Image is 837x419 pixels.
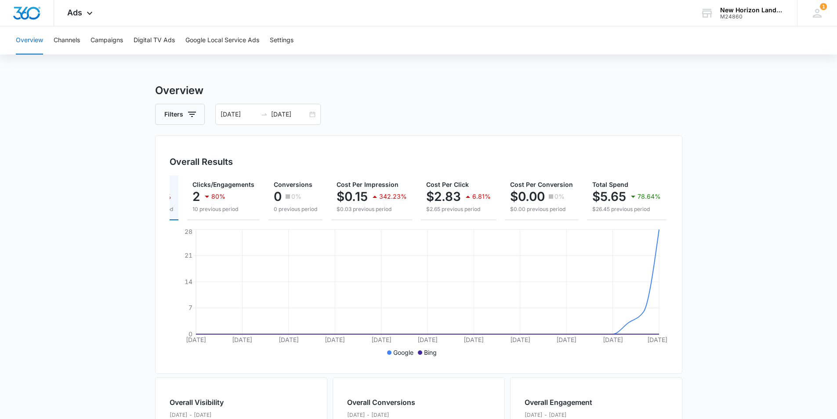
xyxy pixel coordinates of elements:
[271,109,308,119] input: End date
[185,26,259,55] button: Google Local Service Ads
[274,205,317,213] p: 0 previous period
[192,189,200,204] p: 2
[347,397,415,408] h2: Overall Conversions
[221,109,257,119] input: Start date
[510,189,545,204] p: $0.00
[393,348,413,357] p: Google
[417,336,438,343] tspan: [DATE]
[426,181,469,188] span: Cost Per Click
[464,336,484,343] tspan: [DATE]
[554,193,565,200] p: 0%
[134,26,175,55] button: Digital TV Ads
[185,251,192,259] tspan: 21
[371,336,391,343] tspan: [DATE]
[525,397,592,408] h2: Overall Engagement
[472,193,491,200] p: 6.81%
[91,26,123,55] button: Campaigns
[270,26,293,55] button: Settings
[186,336,206,343] tspan: [DATE]
[261,111,268,118] span: swap-right
[278,336,298,343] tspan: [DATE]
[426,205,491,213] p: $2.65 previous period
[510,336,530,343] tspan: [DATE]
[274,181,312,188] span: Conversions
[170,411,224,419] p: [DATE] - [DATE]
[820,3,827,10] div: notifications count
[192,181,254,188] span: Clicks/Engagements
[232,336,252,343] tspan: [DATE]
[510,181,573,188] span: Cost Per Conversion
[188,330,192,338] tspan: 0
[820,3,827,10] span: 1
[188,304,192,311] tspan: 7
[424,348,437,357] p: Bing
[185,278,192,285] tspan: 14
[325,336,345,343] tspan: [DATE]
[638,193,661,200] p: 78.64%
[155,104,205,125] button: Filters
[170,155,233,168] h3: Overall Results
[347,411,415,419] p: [DATE] - [DATE]
[67,8,82,17] span: Ads
[16,26,43,55] button: Overview
[261,111,268,118] span: to
[720,7,784,14] div: account name
[647,336,667,343] tspan: [DATE]
[379,193,407,200] p: 342.23%
[291,193,301,200] p: 0%
[170,397,224,408] h2: Overall Visibility
[337,181,399,188] span: Cost Per Impression
[525,411,592,419] p: [DATE] - [DATE]
[211,193,225,200] p: 80%
[592,181,628,188] span: Total Spend
[592,189,626,204] p: $5.65
[592,205,661,213] p: $26.45 previous period
[426,189,461,204] p: $2.83
[337,205,407,213] p: $0.03 previous period
[720,14,784,20] div: account id
[54,26,80,55] button: Channels
[337,189,368,204] p: $0.15
[274,189,282,204] p: 0
[602,336,623,343] tspan: [DATE]
[510,205,573,213] p: $0.00 previous period
[185,228,192,235] tspan: 28
[556,336,576,343] tspan: [DATE]
[155,83,682,98] h3: Overview
[192,205,254,213] p: 10 previous period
